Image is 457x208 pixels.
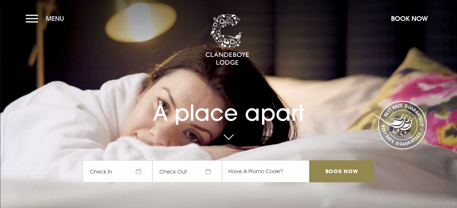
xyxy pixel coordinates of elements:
[152,160,222,182] span: Check Out
[222,160,309,182] input: Have A Promo Code?
[26,11,68,26] button: Menu
[83,160,152,182] span: Check In
[387,11,431,26] button: Book Now
[46,14,64,23] span: Menu
[309,160,374,182] input: Book Now
[83,87,374,126] h1: A place apart
[205,14,249,66] img: Clandeboye Lodge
